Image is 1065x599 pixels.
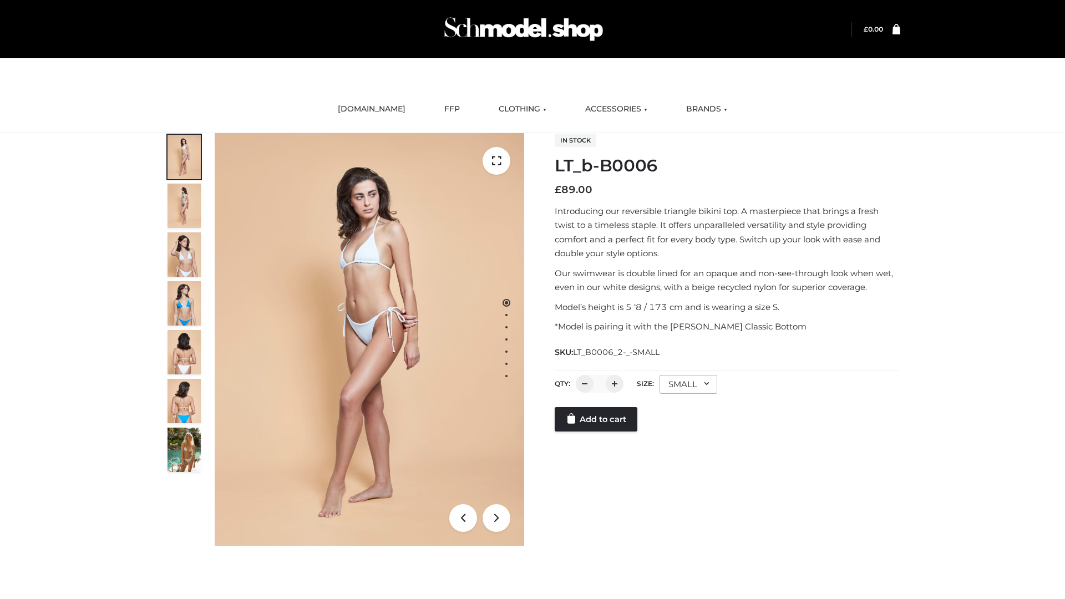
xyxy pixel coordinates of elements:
a: Add to cart [555,407,637,432]
span: In stock [555,134,596,147]
span: £ [555,184,561,196]
p: Our swimwear is double lined for an opaque and non-see-through look when wet, even in our white d... [555,266,900,295]
span: LT_B0006_2-_-SMALL [573,347,660,357]
p: *Model is pairing it with the [PERSON_NAME] Classic Bottom [555,319,900,334]
label: Size: [637,379,654,388]
a: BRANDS [678,97,736,121]
img: Schmodel Admin 964 [440,7,607,51]
img: ArielClassicBikiniTop_CloudNine_AzureSky_OW114ECO_7-scaled.jpg [168,330,201,374]
a: FFP [436,97,468,121]
img: Arieltop_CloudNine_AzureSky2.jpg [168,428,201,472]
a: CLOTHING [490,97,555,121]
img: ArielClassicBikiniTop_CloudNine_AzureSky_OW114ECO_1 [215,133,524,546]
div: SMALL [660,375,717,394]
h1: LT_b-B0006 [555,156,900,176]
span: £ [864,25,868,33]
img: ArielClassicBikiniTop_CloudNine_AzureSky_OW114ECO_4-scaled.jpg [168,281,201,326]
a: ACCESSORIES [577,97,656,121]
p: Introducing our reversible triangle bikini top. A masterpiece that brings a fresh twist to a time... [555,204,900,261]
bdi: 0.00 [864,25,883,33]
img: ArielClassicBikiniTop_CloudNine_AzureSky_OW114ECO_1-scaled.jpg [168,135,201,179]
img: ArielClassicBikiniTop_CloudNine_AzureSky_OW114ECO_2-scaled.jpg [168,184,201,228]
img: ArielClassicBikiniTop_CloudNine_AzureSky_OW114ECO_8-scaled.jpg [168,379,201,423]
span: SKU: [555,346,661,359]
bdi: 89.00 [555,184,592,196]
p: Model’s height is 5 ‘8 / 173 cm and is wearing a size S. [555,300,900,314]
a: [DOMAIN_NAME] [329,97,414,121]
img: ArielClassicBikiniTop_CloudNine_AzureSky_OW114ECO_3-scaled.jpg [168,232,201,277]
a: £0.00 [864,25,883,33]
label: QTY: [555,379,570,388]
